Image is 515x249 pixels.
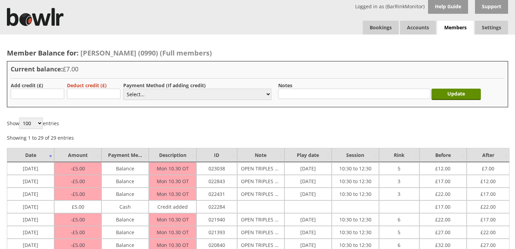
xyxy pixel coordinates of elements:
[101,200,149,213] td: Cash
[482,163,494,172] span: 7.00
[480,176,496,185] span: 12.00
[278,82,292,89] label: Notes
[379,226,419,239] td: 5
[101,188,149,200] td: Balance
[431,89,481,100] input: Update
[149,226,196,239] td: Mon 10.30 OT
[71,191,85,197] span: 5.00
[101,175,149,188] td: Balance
[237,175,284,188] td: OPEN TRIPLES MON 10-30
[435,163,450,172] span: 12.00
[149,162,196,175] td: Mon 10.30 OT
[11,65,504,73] h3: Current balance:
[480,227,496,236] span: 22.00
[435,202,450,210] span: 17.00
[149,213,196,226] td: Mon 10.30 OT
[19,118,43,129] select: Showentries
[7,226,54,239] td: [DATE]
[79,48,212,58] a: [PERSON_NAME] (0990) (Full members)
[7,162,54,175] td: [DATE]
[284,188,332,200] td: [DATE]
[101,148,149,162] td: Payment Method : activate to sort column ascending
[71,242,85,248] span: 5.00
[284,226,332,239] td: [DATE]
[379,162,419,175] td: 5
[332,175,379,188] td: 10:30 to 12:30
[284,213,332,226] td: [DATE]
[237,162,284,175] td: OPEN TRIPLES MON 10-30
[101,213,149,226] td: Balance
[196,226,237,239] td: 021393
[196,148,237,162] td: ID : activate to sort column ascending
[237,213,284,226] td: OPEN TRIPLES MON 10-30
[379,213,419,226] td: 6
[196,162,237,175] td: 023038
[237,148,284,162] td: Note : activate to sort column ascending
[332,226,379,239] td: 10:30 to 12:30
[435,227,450,236] span: 27.00
[237,188,284,200] td: OPEN TRIPLES MON 10-30
[480,189,496,197] span: 17.00
[7,48,508,58] h2: Member Balance for:
[467,148,509,162] td: After : activate to sort column ascending
[480,240,496,248] span: 27.00
[284,148,332,162] td: Play date : activate to sort column ascending
[72,202,84,210] span: 5.00
[149,148,196,162] td: Description : activate to sort column ascending
[363,21,399,34] a: Bookings
[101,226,149,239] td: Balance
[101,162,149,175] td: Balance
[435,215,450,223] span: 22.00
[379,148,419,162] td: Rink : activate to sort column ascending
[480,215,496,223] span: 17.00
[80,48,212,58] span: [PERSON_NAME] (0990) (Full members)
[332,148,379,162] td: Session : activate to sort column ascending
[7,120,59,127] label: Show entries
[475,21,508,34] span: Settings
[149,200,196,213] td: Credit added
[67,82,107,89] label: Deduct credit (£)
[196,175,237,188] td: 022843
[7,131,74,141] div: Showing 1 to 29 of 29 entries
[379,175,419,188] td: 3
[149,175,196,188] td: Mon 10.30 OT
[7,188,54,200] td: [DATE]
[437,21,474,35] span: Members
[7,200,54,213] td: [DATE]
[7,148,54,162] td: Date : activate to sort column ascending
[123,82,206,89] label: Payment Method (If adding credit)
[54,148,101,162] td: Amount : activate to sort column ascending
[63,65,78,73] span: £7.00
[400,21,436,34] span: Accounts
[149,188,196,200] td: Mon 10.30 OT
[284,162,332,175] td: [DATE]
[11,82,43,89] label: Add credit (£)
[435,176,450,185] span: 17.00
[71,229,85,236] span: 5.00
[379,188,419,200] td: 3
[480,202,496,210] span: 22.00
[71,216,85,223] span: 5.00
[435,240,450,248] span: 32.00
[7,213,54,226] td: [DATE]
[435,189,450,197] span: 22.00
[196,188,237,200] td: 022431
[284,175,332,188] td: [DATE]
[237,226,284,239] td: OPEN TRIPLES MON 10-30
[196,200,237,213] td: 022284
[332,213,379,226] td: 10:30 to 12:30
[71,178,85,185] span: 5.00
[419,148,467,162] td: Before : activate to sort column ascending
[332,162,379,175] td: 10:30 to 12:30
[71,165,85,172] span: 5.00
[7,175,54,188] td: [DATE]
[196,213,237,226] td: 021940
[332,188,379,200] td: 10:30 to 12:30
